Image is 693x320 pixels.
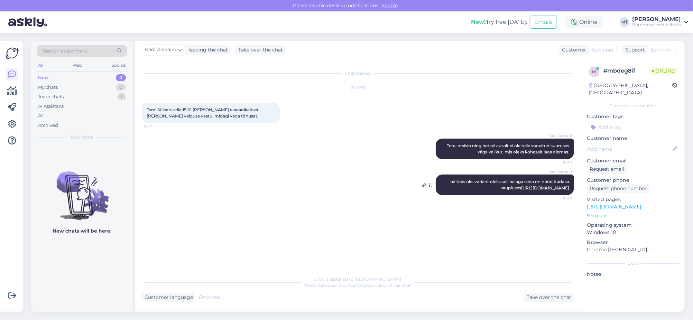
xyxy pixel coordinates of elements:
span: Estonian [592,46,613,54]
span: Estonian [199,294,220,301]
p: Customer email [587,157,679,164]
p: Chrome [TECHNICAL_ID] [587,246,679,253]
span: Kadi Aasrand [546,169,572,174]
span: näiteks üks variant oleks selline aga seda on nüüd Kadaka kaupluses [450,179,570,190]
div: New [38,74,49,81]
div: Archived [38,122,58,129]
p: Browser [587,239,679,246]
a: [PERSON_NAME]Büroomaailm's website [632,17,689,28]
span: New chats [71,134,93,140]
p: See more ... [587,213,679,219]
p: Operating system [587,222,679,229]
i: 'Take over the chat' [316,283,357,288]
span: Search customers [43,47,87,55]
div: AI Assistant [38,103,64,110]
button: Emails [530,16,557,29]
div: Team chats [38,93,64,100]
a: [URL][DOMAIN_NAME] [521,185,569,190]
div: [PERSON_NAME] [632,17,681,22]
div: [DATE] [142,85,574,91]
div: Chat started [142,70,574,76]
p: Customer name [587,135,679,142]
p: Visited pages [587,196,679,203]
div: 0 [116,74,126,81]
div: [GEOGRAPHIC_DATA], [GEOGRAPHIC_DATA] [589,82,672,96]
span: 10:40 [546,196,572,201]
div: Büroomaailm's website [632,22,681,28]
div: 1 [117,93,126,100]
span: Enable [380,2,400,9]
div: Request email [587,164,627,174]
span: m [592,69,596,74]
div: leading the chat [186,46,228,54]
img: No chats [31,159,133,221]
div: Online [565,16,603,28]
span: Chat is assigned to [GEOGRAPHIC_DATA] [315,276,401,282]
span: Tere, otsisin ning hetkel ausalt ei ole teile soovitud suuruses väga valikut, mis oleks koheselt ... [447,143,570,154]
img: Askly Logo [6,47,19,60]
div: Customer language [142,294,193,301]
span: Online [649,67,677,75]
div: Extra [587,260,679,266]
div: Customer information [587,103,679,109]
span: Kadi Aasrand [546,133,572,138]
p: Windows 10 [587,229,679,236]
input: Add a tag [587,122,679,132]
div: All [38,112,44,119]
div: Support [622,46,645,54]
div: Customer [559,46,586,54]
span: Estonian [651,46,672,54]
span: 10:40 [546,160,572,165]
input: Add name [587,145,671,153]
span: 10:17 [144,124,170,129]
div: Take over the chat [235,45,286,55]
div: MT [620,17,629,27]
div: My chats [38,84,58,91]
div: Request phone number [587,184,649,193]
a: [URL][DOMAIN_NAME] [587,204,641,210]
div: Try free [DATE]: [471,18,527,26]
p: Customer tags [587,113,679,120]
p: Customer phone [587,177,679,184]
span: Press to take control of the chat [305,283,411,288]
div: Web [72,61,84,70]
div: # mbdeg8if [603,67,649,75]
span: Kadi Aasrand [145,46,176,54]
div: 0 [116,84,126,91]
span: Tere! Sülearvutile 15,6" [PERSON_NAME] ekraanikaitset [PERSON_NAME] valguse vastu, midagi väga tõ... [147,107,260,119]
p: Notes [587,271,679,278]
div: All [37,61,45,70]
div: Socials [110,61,127,70]
div: Take over the chat [524,293,574,302]
b: New! [471,19,486,25]
p: New chats will be here. [53,227,111,235]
